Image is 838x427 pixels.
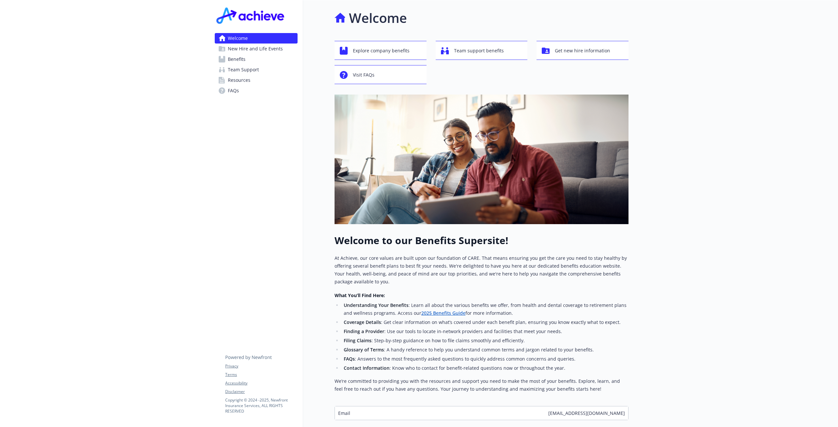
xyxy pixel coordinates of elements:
a: Privacy [225,363,297,369]
button: Explore company benefits [335,41,427,60]
strong: Filing Claims [344,337,372,344]
span: FAQs [228,85,239,96]
span: Get new hire information [555,44,610,57]
strong: Glossary of Terms [344,347,384,353]
p: We’re committed to providing you with the resources and support you need to make the most of your... [335,377,628,393]
span: Resources [228,75,250,85]
button: Visit FAQs [335,65,427,84]
strong: Finding a Provider [344,328,384,334]
a: 2025 Benefits Guide [421,310,465,316]
a: Accessibility [225,380,297,386]
p: At Achieve, our core values are built upon our foundation of CARE. That means ensuring you get th... [335,254,628,286]
span: Team Support [228,64,259,75]
li: : Answers to the most frequently asked questions to quickly address common concerns and queries. [342,355,628,363]
span: New Hire and Life Events [228,44,283,54]
a: Benefits [215,54,298,64]
span: Explore company benefits [353,44,410,57]
li: : Get clear information on what’s covered under each benefit plan, ensuring you know exactly what... [342,318,628,326]
span: Welcome [228,33,248,44]
li: : Learn all about the various benefits we offer, from health and dental coverage to retirement pl... [342,301,628,317]
li: : Use our tools to locate in-network providers and facilities that meet your needs. [342,328,628,335]
span: Email [338,410,350,417]
a: Resources [215,75,298,85]
strong: Understanding Your Benefits [344,302,409,308]
span: [EMAIL_ADDRESS][DOMAIN_NAME] [548,410,625,417]
img: overview page banner [335,95,628,224]
a: Team Support [215,64,298,75]
button: Get new hire information [537,41,628,60]
span: Benefits [228,54,246,64]
button: Team support benefits [436,41,528,60]
a: New Hire and Life Events [215,44,298,54]
h1: Welcome [349,8,407,28]
a: Terms [225,372,297,378]
span: Team support benefits [454,44,504,57]
li: : Know who to contact for benefit-related questions now or throughout the year. [342,364,628,372]
li: : A handy reference to help you understand common terms and jargon related to your benefits. [342,346,628,354]
li: : Step-by-step guidance on how to file claims smoothly and efficiently. [342,337,628,345]
strong: What You’ll Find Here: [335,292,385,298]
span: Visit FAQs [353,69,374,81]
a: Disclaimer [225,389,297,395]
p: Copyright © 2024 - 2025 , Newfront Insurance Services, ALL RIGHTS RESERVED [225,397,297,414]
strong: Contact Information [344,365,390,371]
strong: FAQs [344,356,355,362]
a: FAQs [215,85,298,96]
h1: Welcome to our Benefits Supersite! [335,235,628,246]
a: Welcome [215,33,298,44]
strong: Coverage Details [344,319,381,325]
